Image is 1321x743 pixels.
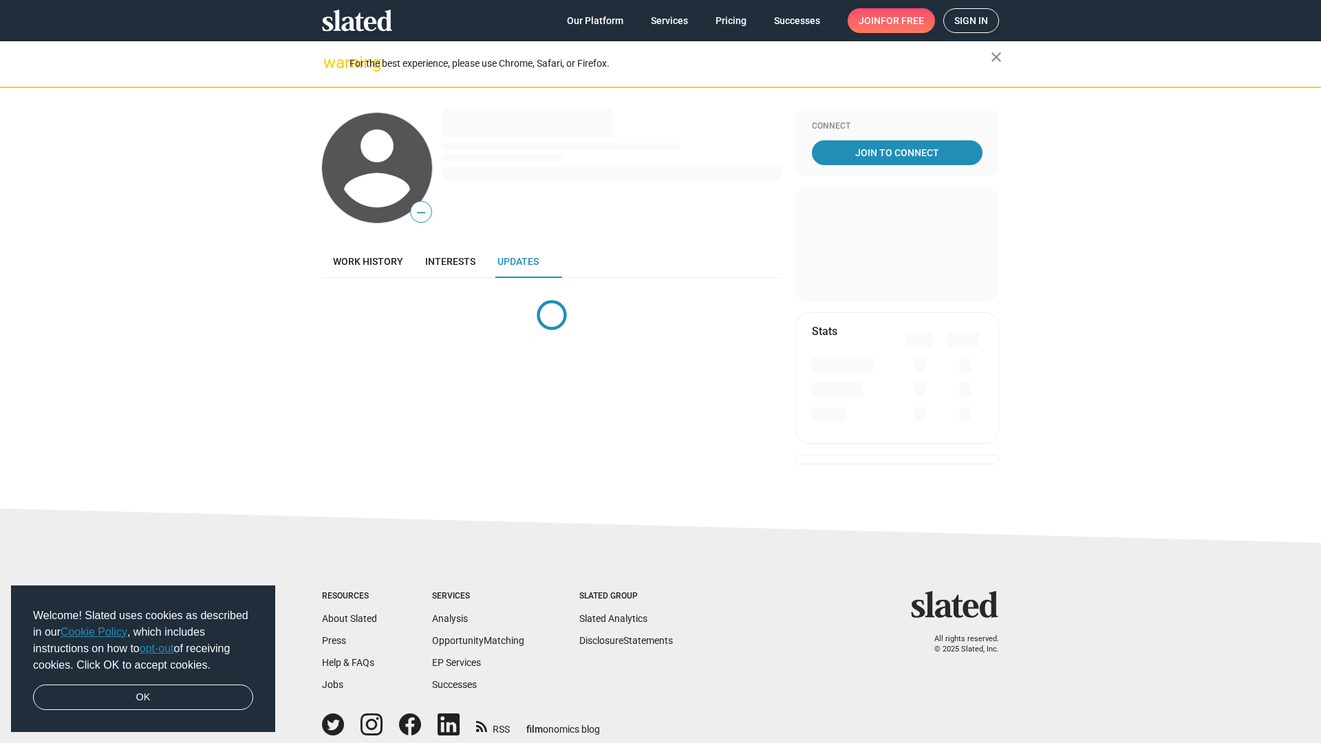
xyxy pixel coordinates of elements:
a: filmonomics blog [526,712,600,736]
span: Join To Connect [815,140,980,165]
a: Joinfor free [848,8,935,33]
span: Work history [333,256,403,267]
a: Work history [322,245,414,278]
mat-card-title: Stats [812,324,837,338]
span: Welcome! Slated uses cookies as described in our , which includes instructions on how to of recei... [33,607,253,674]
div: Slated Group [579,591,673,602]
div: For the best experience, please use Chrome, Safari, or Firefox. [350,54,991,73]
a: About Slated [322,613,377,624]
span: Join [859,8,924,33]
div: cookieconsent [11,585,275,733]
a: Press [322,635,346,646]
p: All rights reserved. © 2025 Slated, Inc. [920,634,999,654]
a: Help & FAQs [322,657,374,668]
a: Pricing [705,8,758,33]
a: dismiss cookie message [33,685,253,711]
a: Services [640,8,699,33]
a: Slated Analytics [579,613,647,624]
div: Resources [322,591,377,602]
a: EP Services [432,657,481,668]
span: Interests [425,256,475,267]
span: Our Platform [567,8,623,33]
mat-icon: warning [323,54,340,71]
span: for free [881,8,924,33]
a: Successes [432,679,477,690]
a: Successes [763,8,831,33]
span: Updates [497,256,539,267]
a: Analysis [432,613,468,624]
a: Join To Connect [812,140,982,165]
a: Our Platform [556,8,634,33]
span: Sign in [954,9,988,32]
a: RSS [476,715,510,736]
mat-icon: close [988,49,1005,65]
span: Pricing [716,8,747,33]
a: Sign in [943,8,999,33]
a: Updates [486,245,550,278]
a: OpportunityMatching [432,635,524,646]
span: Successes [774,8,820,33]
a: Jobs [322,679,343,690]
span: — [411,204,431,222]
span: Services [651,8,688,33]
a: opt-out [140,643,174,654]
a: Interests [414,245,486,278]
div: Services [432,591,524,602]
a: DisclosureStatements [579,635,673,646]
span: film [526,724,543,735]
div: Connect [812,121,982,132]
a: Cookie Policy [61,626,127,638]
